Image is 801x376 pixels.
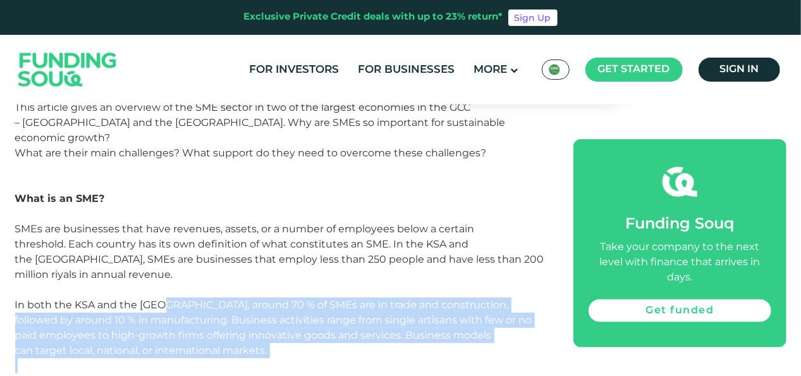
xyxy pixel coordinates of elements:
div: threshold. Each country has its own definition of what constitutes an SME. In the KSA and the [GE... [15,237,546,282]
a: Get funded [589,299,771,322]
div: This article gives an overview of the SME sector in two of the largest economies in the GCC [15,100,546,115]
strong: What is an SME? [15,192,105,204]
span: Sign in [719,65,759,74]
a: For Businesses [355,60,458,80]
div: In both the KSA and the [GEOGRAPHIC_DATA], around 70 % of SMEs are in trade and construction, fol... [15,298,546,358]
img: fsicon [663,165,697,199]
div: Exclusive Private Credit deals with up to 23% return* [244,10,503,25]
span: Funding Souq [625,217,734,232]
a: For Investors [247,60,343,80]
span: More [474,65,508,75]
div: SMEs are businesses that have revenues, assets, or a number of employees below a certain [15,222,546,237]
a: Sign Up [508,9,558,26]
span: Get started [598,65,670,74]
div: Take your company to the next level with finance that arrives in days. [589,240,771,285]
img: SA Flag [549,64,560,75]
div: What are their main challenges? What support do they need to overcome these challenges? [15,146,546,161]
img: Logo [6,38,130,102]
div: – [GEOGRAPHIC_DATA] and the [GEOGRAPHIC_DATA]. Why are SMEs so important for sustainable economic... [15,115,546,146]
a: Sign in [699,58,780,82]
